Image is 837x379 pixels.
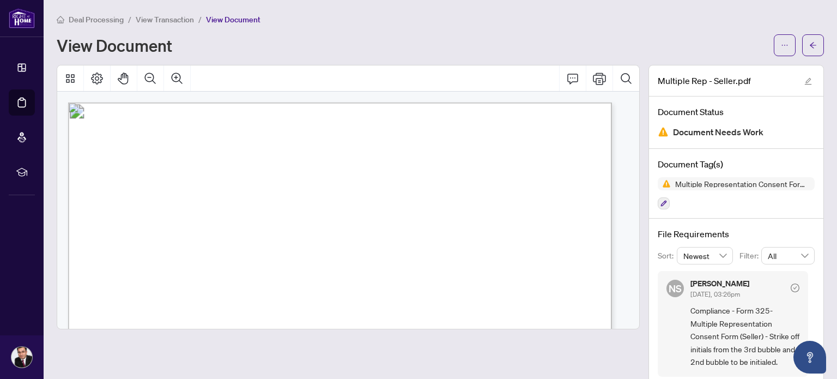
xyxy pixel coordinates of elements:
[673,125,763,140] span: Document Needs Work
[781,41,789,49] span: ellipsis
[809,41,817,49] span: arrow-left
[793,341,826,374] button: Open asap
[791,284,799,292] span: check-circle
[57,37,172,54] h1: View Document
[690,304,799,368] span: Compliance - Form 325- Multiple Representation Consent Form (Seller) - Strike off initials from t...
[669,281,682,296] span: NS
[739,250,761,262] p: Filter:
[690,280,749,287] h5: [PERSON_NAME]
[136,15,194,25] span: View Transaction
[9,8,35,28] img: logo
[658,250,677,262] p: Sort:
[11,347,32,368] img: Profile Icon
[683,248,727,264] span: Newest
[206,15,260,25] span: View Document
[768,248,808,264] span: All
[128,13,131,26] li: /
[658,227,815,240] h4: File Requirements
[658,74,751,87] span: Multiple Rep - Seller.pdf
[57,16,64,23] span: home
[804,77,812,85] span: edit
[690,290,740,298] span: [DATE], 03:26pm
[658,158,815,171] h4: Document Tag(s)
[69,15,124,25] span: Deal Processing
[658,127,669,137] img: Document Status
[658,177,671,190] img: Status Icon
[198,13,202,26] li: /
[658,105,815,118] h4: Document Status
[671,180,815,188] span: Multiple Representation Consent Form (Seller)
